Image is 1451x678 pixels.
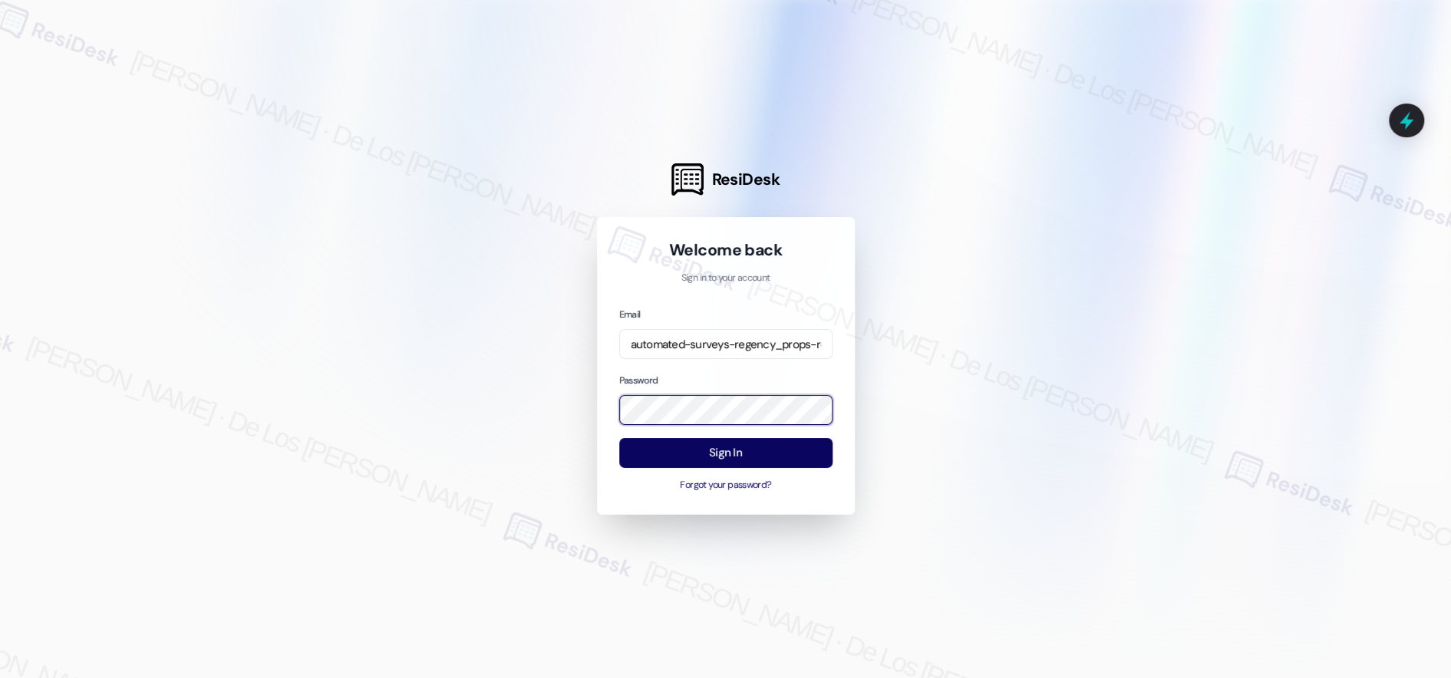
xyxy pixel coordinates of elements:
[619,374,658,387] label: Password
[619,239,833,261] h1: Welcome back
[619,438,833,468] button: Sign In
[671,163,704,196] img: ResiDesk Logo
[619,272,833,285] p: Sign in to your account
[711,169,780,190] span: ResiDesk
[619,329,833,359] input: name@example.com
[619,479,833,492] button: Forgot your password?
[619,308,641,321] label: Email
